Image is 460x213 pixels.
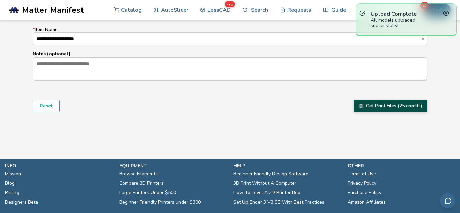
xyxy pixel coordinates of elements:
[348,179,376,188] a: Privacy Policy
[119,188,176,198] a: Large Printers Under $500
[371,10,441,17] p: Upload Complete
[371,17,441,28] div: All models uploaded successfully!
[5,162,112,169] p: info
[233,188,300,198] a: How To Level A 3D Printer Bed
[5,198,38,207] a: Designers Beta
[348,188,381,198] a: Purchase Policy
[225,1,235,7] span: new
[5,169,21,179] a: Mission
[5,179,15,188] a: Blog
[233,198,324,207] a: Set Up Ender 3 V3 SE With Best Practices
[348,198,386,207] a: Amazon Affiliates
[5,188,19,198] a: Pricing
[33,58,427,80] textarea: Notes (optional)
[33,100,60,112] button: Reset
[354,100,427,112] button: Get Print Files (25 credits)
[233,179,296,188] a: 3D Print Without A Computer
[233,169,308,179] a: Beginner Friendly Design Software
[119,169,158,179] a: Browse Filaments
[348,162,455,169] p: other
[33,50,427,57] p: Notes (optional)
[119,198,201,207] a: Beginner Friendly Printers under $300
[233,162,341,169] p: help
[440,193,455,208] button: Send feedback via email
[119,162,227,169] p: equipment
[33,33,421,45] input: *Item Name
[22,5,84,15] span: Matter Manifest
[33,27,427,45] label: Item Name
[119,179,164,188] a: Compare 3D Printers
[348,169,376,179] a: Terms of Use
